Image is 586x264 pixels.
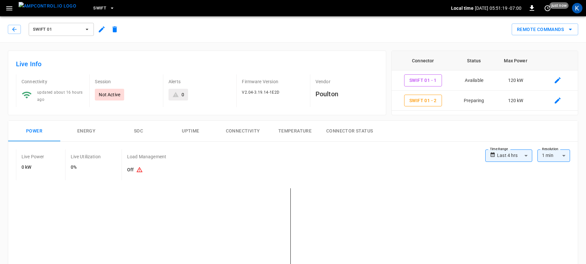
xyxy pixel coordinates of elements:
[22,164,44,171] h6: 0 kW
[404,74,442,86] button: Swift 01 - 1
[512,23,578,36] button: Remote Commands
[542,3,553,13] button: set refresh interval
[494,51,537,70] th: Max Power
[19,2,76,10] img: ampcontrol.io logo
[454,91,494,111] td: Preparing
[168,78,231,85] p: Alerts
[95,78,157,85] p: Session
[165,121,217,142] button: Uptime
[321,121,378,142] button: Connector Status
[71,153,101,160] p: Live Utilization
[542,147,558,152] label: Resolution
[494,70,537,91] td: 120 kW
[8,121,60,142] button: Power
[127,164,166,176] h6: Off
[454,51,494,70] th: Status
[269,121,321,142] button: Temperature
[315,78,378,85] p: Vendor
[71,164,101,171] h6: 0%
[549,2,569,9] span: just now
[497,149,532,162] div: Last 4 hrs
[93,5,106,12] span: Swift
[33,26,81,33] span: Swift 01
[134,164,145,176] button: Existing capacity schedules won’t take effect because Load Management is turned off. To activate ...
[572,3,582,13] div: profile-icon
[512,23,578,36] div: remote commands options
[537,149,570,162] div: 1 min
[99,91,120,98] p: Not Active
[242,90,279,95] span: V2.04-3.19.14-1E2D
[112,121,165,142] button: SOC
[91,2,117,15] button: Swift
[16,59,378,69] h6: Live Info
[475,5,521,11] p: [DATE] 05:51:19 -07:00
[392,51,454,70] th: Connector
[451,5,474,11] p: Local time
[22,78,84,85] p: Connectivity
[404,95,442,107] button: Swift 01 - 2
[37,90,83,102] span: updated about 16 hours ago
[22,153,44,160] p: Live Power
[29,23,94,36] button: Swift 01
[315,89,378,99] h6: Poulton
[454,70,494,91] td: Available
[127,153,166,160] p: Load Management
[490,147,508,152] label: Time Range
[182,91,184,98] div: 0
[494,91,537,111] td: 120 kW
[242,78,304,85] p: Firmware Version
[392,51,578,111] table: connector table
[60,121,112,142] button: Energy
[217,121,269,142] button: Connectivity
